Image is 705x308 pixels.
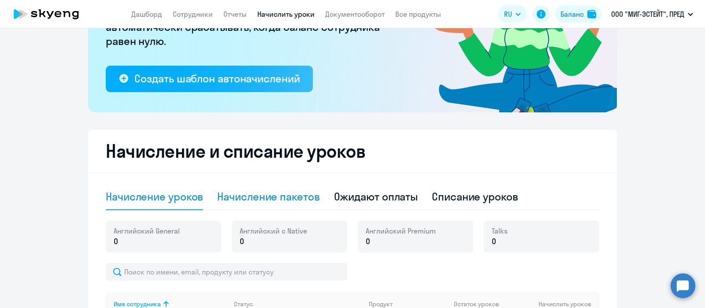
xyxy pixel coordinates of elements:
[395,10,441,19] a: Все продукты
[257,10,315,19] a: Начислить уроки
[432,189,518,204] div: Списание уроков
[587,10,596,19] img: balance
[366,236,370,247] span: 0
[334,189,418,204] div: Ожидают оплаты
[492,236,496,247] span: 0
[106,189,203,204] div: Начисление уроков
[560,9,584,19] div: Баланс
[234,300,253,308] div: Статус
[454,300,508,308] div: Остаток уроков
[223,10,247,19] a: Отчеты
[114,226,180,236] span: Английский General
[106,66,313,92] button: Создать шаблон автоначислений
[106,141,599,162] h2: Начисление и списание уроков
[134,71,300,85] div: Создать шаблон автоначислений
[454,300,499,308] span: Остаток уроков
[369,300,393,308] div: Продукт
[106,263,347,281] input: Поиск по имени, email, продукту или статусу
[114,236,118,247] span: 0
[114,300,227,308] div: Имя сотрудника
[240,226,307,236] span: Английский с Native
[114,300,161,308] div: Имя сотрудника
[131,10,162,19] a: Дашборд
[173,10,213,19] a: Сотрудники
[498,5,527,23] button: RU
[234,300,362,308] div: Статус
[555,5,601,23] button: Балансbalance
[366,226,436,236] span: Английский Premium
[611,9,684,19] p: ООО "МИГ-ЭСТЕЙТ", ПРЕД
[607,4,698,25] button: ООО "МИГ-ЭСТЕЙТ", ПРЕД
[504,9,512,19] span: RU
[325,10,385,19] a: Документооборот
[492,226,508,236] span: Talks
[240,236,244,247] span: 0
[369,300,447,308] div: Продукт
[217,189,319,204] div: Начисление пакетов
